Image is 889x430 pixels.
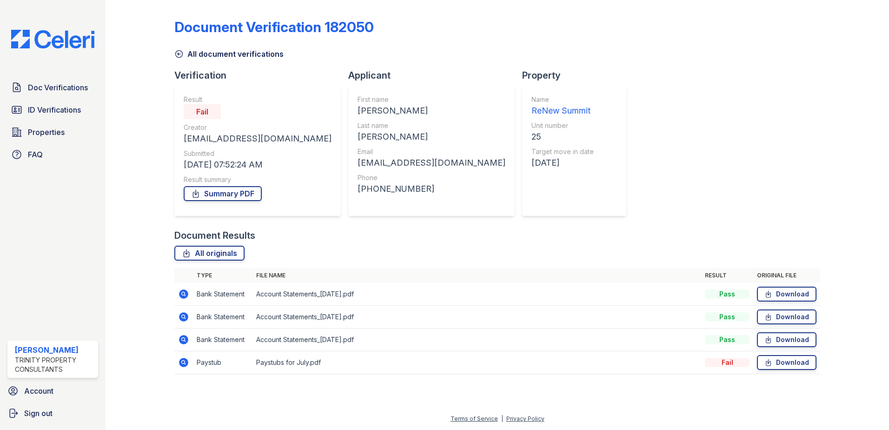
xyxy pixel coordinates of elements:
[753,268,820,283] th: Original file
[28,127,65,138] span: Properties
[4,404,102,423] a: Sign out
[757,355,816,370] a: Download
[358,156,505,169] div: [EMAIL_ADDRESS][DOMAIN_NAME]
[28,104,81,115] span: ID Verifications
[193,283,252,306] td: Bank Statement
[174,19,374,35] div: Document Verification 182050
[7,101,98,119] a: ID Verifications
[252,329,701,351] td: Account Statements_[DATE].pdf
[757,332,816,347] a: Download
[174,48,284,60] a: All document verifications
[193,306,252,329] td: Bank Statement
[28,82,88,93] span: Doc Verifications
[531,147,594,156] div: Target move in date
[252,351,701,374] td: Paystubs for July.pdf
[184,123,332,132] div: Creator
[701,268,753,283] th: Result
[358,130,505,143] div: [PERSON_NAME]
[24,408,53,419] span: Sign out
[358,173,505,182] div: Phone
[184,186,262,201] a: Summary PDF
[24,385,53,396] span: Account
[705,289,750,299] div: Pass
[184,175,332,184] div: Result summary
[193,351,252,374] td: Paystub
[358,147,505,156] div: Email
[531,95,594,104] div: Name
[174,69,348,82] div: Verification
[4,382,102,400] a: Account
[174,229,255,242] div: Document Results
[501,415,503,422] div: |
[7,145,98,164] a: FAQ
[348,69,522,82] div: Applicant
[193,268,252,283] th: Type
[174,246,245,261] a: All originals
[358,104,505,117] div: [PERSON_NAME]
[531,156,594,169] div: [DATE]
[28,149,43,160] span: FAQ
[184,132,332,145] div: [EMAIL_ADDRESS][DOMAIN_NAME]
[15,356,94,374] div: Trinity Property Consultants
[705,358,750,367] div: Fail
[506,415,544,422] a: Privacy Policy
[4,30,102,48] img: CE_Logo_Blue-a8612792a0a2168367f1c8372b55b34899dd931a85d93a1a3d3e32e68fde9ad4.png
[451,415,498,422] a: Terms of Service
[522,69,634,82] div: Property
[531,130,594,143] div: 25
[531,121,594,130] div: Unit number
[757,309,816,324] a: Download
[184,104,221,119] div: Fail
[184,95,332,104] div: Result
[7,123,98,141] a: Properties
[531,104,594,117] div: ReNew Summit
[252,283,701,306] td: Account Statements_[DATE].pdf
[358,95,505,104] div: First name
[705,312,750,322] div: Pass
[184,158,332,171] div: [DATE] 07:52:24 AM
[252,268,701,283] th: File name
[252,306,701,329] td: Account Statements_[DATE].pdf
[358,121,505,130] div: Last name
[705,335,750,344] div: Pass
[358,182,505,195] div: [PHONE_NUMBER]
[15,344,94,356] div: [PERSON_NAME]
[184,149,332,158] div: Submitted
[531,95,594,117] a: Name ReNew Summit
[193,329,252,351] td: Bank Statement
[7,78,98,97] a: Doc Verifications
[757,287,816,302] a: Download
